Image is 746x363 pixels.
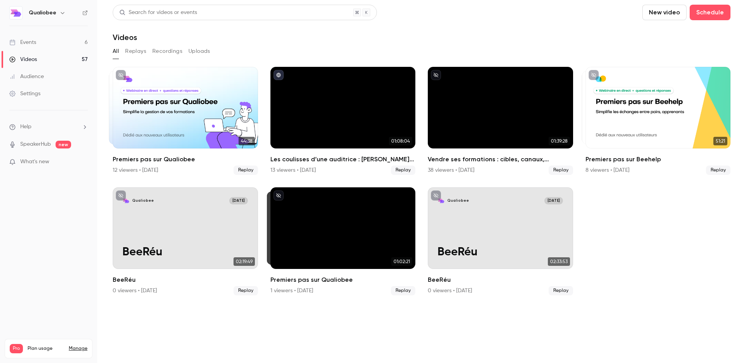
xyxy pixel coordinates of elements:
li: BeeRéu [428,187,573,295]
p: BeeRéu [122,246,248,259]
div: Audience [9,73,44,80]
h2: BeeRéu [428,275,573,284]
h2: Premiers pas sur Beehelp [586,155,731,164]
span: [DATE] [229,197,248,204]
div: Events [9,38,36,46]
span: 51:21 [713,137,727,145]
li: Premiers pas sur Beehelp [586,67,731,175]
span: Replay [234,166,258,175]
span: Replay [549,286,573,295]
span: Help [20,123,31,131]
button: unpublished [431,190,441,201]
a: Manage [69,346,87,352]
img: BeeRéu [122,197,130,204]
span: What's new [20,158,49,166]
h2: Vendre ses formations : cibles, canaux, communication, on vous dit tout ! 👩‍💻 [428,155,573,164]
p: Qualiobee [447,198,469,203]
a: 01:08:04Les coulisses d’une auditrice : [PERSON_NAME] partage l'envers du métier13 viewers • [DAT... [270,67,416,175]
button: Recordings [152,45,182,58]
a: 01:39:28Vendre ses formations : cibles, canaux, communication, on vous dit tout ! 👩‍💻38 viewers •... [428,67,573,175]
button: All [113,45,119,58]
button: Replays [125,45,146,58]
li: Premiers pas sur Qualiobee [270,187,416,295]
h2: BeeRéu [113,275,258,284]
a: SpeakerHub [20,140,51,148]
span: 44:38 [239,137,255,145]
div: 12 viewers • [DATE] [113,166,158,174]
div: 0 viewers • [DATE] [428,287,472,295]
li: Les coulisses d’une auditrice : Xavère partage l'envers du métier [270,67,416,175]
span: [DATE] [544,197,563,204]
a: 51:2151:21Premiers pas sur Beehelp8 viewers • [DATE]Replay [586,67,731,175]
h2: Premiers pas sur Qualiobee [113,155,258,164]
button: Schedule [690,5,730,20]
span: Replay [391,166,415,175]
li: Vendre ses formations : cibles, canaux, communication, on vous dit tout ! 👩‍💻 [428,67,573,175]
button: unpublished [116,190,126,201]
span: 01:08:04 [389,137,412,145]
a: 44:3844:38Premiers pas sur Qualiobee12 viewers • [DATE]Replay [113,67,258,175]
iframe: Noticeable Trigger [78,159,88,166]
a: BeeRéuQualiobee[DATE]BeeRéu02:33:53BeeRéu0 viewers • [DATE]Replay [428,187,573,295]
button: unpublished [274,190,284,201]
span: 02:19:49 [234,257,255,266]
li: Premiers pas sur Qualiobee [113,67,258,175]
div: 1 viewers • [DATE] [270,287,313,295]
button: unpublished [116,70,126,80]
span: Replay [234,286,258,295]
div: 38 viewers • [DATE] [428,166,474,174]
button: unpublished [431,70,441,80]
h1: Videos [113,33,137,42]
li: help-dropdown-opener [9,123,88,131]
span: Pro [10,344,23,353]
img: Qualiobee [10,7,22,19]
span: 02:33:53 [548,257,570,266]
span: 01:02:21 [391,257,412,266]
button: unpublished [589,70,599,80]
section: Videos [113,5,730,358]
p: Qualiobee [132,198,154,203]
li: BeeRéu [113,187,258,295]
span: Replay [549,166,573,175]
h2: Premiers pas sur Qualiobee [270,275,416,284]
div: Settings [9,90,40,98]
span: new [56,141,71,148]
ul: Videos [113,67,730,295]
button: published [274,70,284,80]
div: Search for videos or events [119,9,197,17]
div: 0 viewers • [DATE] [113,287,157,295]
div: 8 viewers • [DATE] [586,166,629,174]
div: Videos [9,56,37,63]
p: BeeRéu [437,246,563,259]
span: 01:39:28 [549,137,570,145]
a: 01:02:2101:02:21Premiers pas sur Qualiobee1 viewers • [DATE]Replay [270,187,416,295]
button: Uploads [188,45,210,58]
h6: Qualiobee [29,9,56,17]
span: Replay [391,286,415,295]
div: 13 viewers • [DATE] [270,166,316,174]
span: Replay [706,166,730,175]
span: Plan usage [28,346,64,352]
button: New video [642,5,687,20]
h2: Les coulisses d’une auditrice : [PERSON_NAME] partage l'envers du métier [270,155,416,164]
a: BeeRéuQualiobee[DATE]BeeRéu02:19:49BeeRéu0 viewers • [DATE]Replay [113,187,258,295]
img: BeeRéu [437,197,445,204]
